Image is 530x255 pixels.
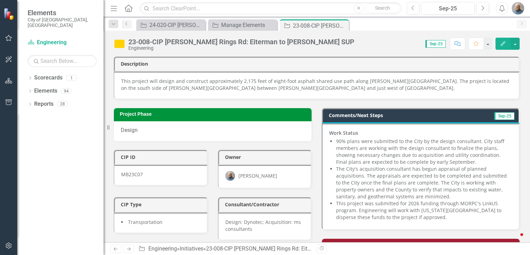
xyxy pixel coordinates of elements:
[210,21,275,29] a: Manage Elements
[3,8,16,20] img: ClearPoint Strategy
[128,219,163,225] span: Transportation
[28,55,97,67] input: Search Below...
[375,5,390,11] span: Search
[121,202,203,207] h3: CIP Type
[336,200,512,221] li: This project was submitted for 2026 funding through MORPC's LinkUS program. Engineering will work...
[238,172,277,179] div: [PERSON_NAME]
[328,242,516,247] h3: Red Flags
[494,112,514,120] span: Sep-25
[121,171,143,178] span: MB23C07
[128,38,354,46] div: 23-008-CIP [PERSON_NAME] Rings Rd: Eiterman to [PERSON_NAME] SUP
[424,4,472,13] div: Sep-25
[140,2,401,15] input: Search ClearPoint...
[57,101,68,107] div: 28
[507,232,523,248] iframe: Intercom live chat
[61,88,72,94] div: 94
[148,245,177,252] a: Engineering
[138,21,204,29] a: 24-020-CIP [PERSON_NAME] and U.S.33 WB Ramps/[GEOGRAPHIC_DATA] Signal Improvements
[121,78,512,92] div: This project will design and construct approximately 2,175 feet of eight-foot asphalt shared use ...
[512,2,524,15] img: Jared Groves
[206,245,384,252] div: 23-008-CIP [PERSON_NAME] Rings Rd: Eiterman to [PERSON_NAME] SUP
[225,154,307,160] h3: Owner
[149,21,204,29] div: 24-020-CIP [PERSON_NAME] and U.S.33 WB Ramps/[GEOGRAPHIC_DATA] Signal Improvements
[28,17,97,28] small: City of [GEOGRAPHIC_DATA], [GEOGRAPHIC_DATA]
[225,202,307,207] h3: Consultant/Contractor
[66,75,77,81] div: 1
[336,138,512,166] li: 90% plans were submitted to the City by the design consultant. City staff members are working wit...
[365,3,400,13] button: Search
[225,219,301,232] span: Design: Dynotec; Acquisition: ms consultants
[34,74,62,82] a: Scorecards
[121,61,515,66] h3: Description
[225,171,235,181] img: Jared Groves
[114,38,125,49] img: Near Target
[34,100,53,108] a: Reports
[180,245,203,252] a: Initiatives
[329,113,463,118] h3: Comments/Next Steps
[293,21,347,30] div: 23-008-CIP [PERSON_NAME] Rings Rd: Eiterman to [PERSON_NAME] SUP
[121,154,203,160] h3: CIP ID
[128,46,354,51] div: Engineering
[336,166,512,200] li: The City's acquisition consultant has begun appraisal of planned acquisitions. The appraisals are...
[121,127,138,133] span: Design
[34,87,57,95] a: Elements
[28,9,97,17] span: Elements
[120,112,308,117] h3: Project Phase
[28,39,97,47] a: Engineering
[425,40,446,48] span: Sep-25
[421,2,474,15] button: Sep-25
[329,130,358,136] strong: Work Status
[138,245,312,253] div: » »
[221,21,275,29] div: Manage Elements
